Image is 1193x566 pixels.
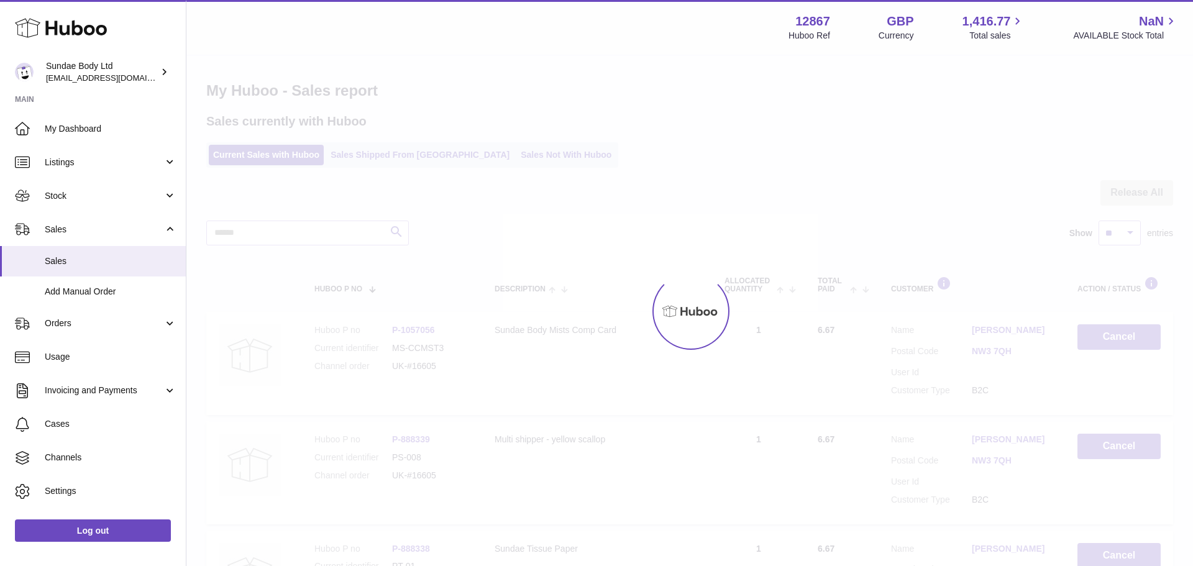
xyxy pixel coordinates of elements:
[887,13,913,30] strong: GBP
[962,13,1011,30] span: 1,416.77
[15,519,171,542] a: Log out
[45,286,176,298] span: Add Manual Order
[45,317,163,329] span: Orders
[1073,13,1178,42] a: NaN AVAILABLE Stock Total
[45,157,163,168] span: Listings
[45,123,176,135] span: My Dashboard
[45,255,176,267] span: Sales
[46,60,158,84] div: Sundae Body Ltd
[45,452,176,463] span: Channels
[45,351,176,363] span: Usage
[15,63,34,81] img: internalAdmin-12867@internal.huboo.com
[45,224,163,235] span: Sales
[46,73,183,83] span: [EMAIL_ADDRESS][DOMAIN_NAME]
[795,13,830,30] strong: 12867
[1139,13,1164,30] span: NaN
[45,190,163,202] span: Stock
[45,485,176,497] span: Settings
[879,30,914,42] div: Currency
[45,385,163,396] span: Invoicing and Payments
[962,13,1025,42] a: 1,416.77 Total sales
[45,418,176,430] span: Cases
[969,30,1025,42] span: Total sales
[788,30,830,42] div: Huboo Ref
[1073,30,1178,42] span: AVAILABLE Stock Total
